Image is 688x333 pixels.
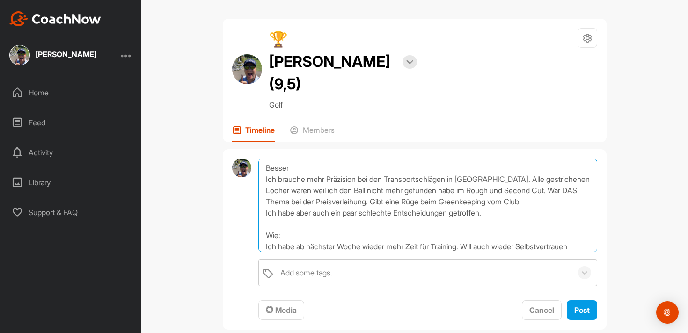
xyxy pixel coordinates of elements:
[269,28,395,95] h2: 🏆 [PERSON_NAME] (9,5)
[269,99,417,110] p: Golf
[5,201,137,224] div: Support & FAQ
[529,305,554,315] span: Cancel
[232,159,251,178] img: avatar
[574,305,590,315] span: Post
[9,45,30,65] img: square_6eda9b65a72f782496a83b6660c5843b.jpg
[567,300,597,320] button: Post
[36,51,96,58] div: [PERSON_NAME]
[280,267,332,278] div: Add some tags.
[232,54,262,84] img: avatar
[258,300,304,320] button: Media
[266,305,297,315] span: Media
[522,300,562,320] button: Cancel
[656,301,679,324] div: Open Intercom Messenger
[5,81,137,104] div: Home
[406,60,413,65] img: arrow-down
[303,125,335,135] p: Members
[9,11,101,26] img: CoachNow
[245,125,275,135] p: Timeline
[5,141,137,164] div: Activity
[258,159,597,252] textarea: Hi [PERSON_NAME], wie gehts. Kurze Zusammenfassung vom gestrigen Turnier. Gut: Abschläge mit dem ...
[5,171,137,194] div: Library
[5,111,137,134] div: Feed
